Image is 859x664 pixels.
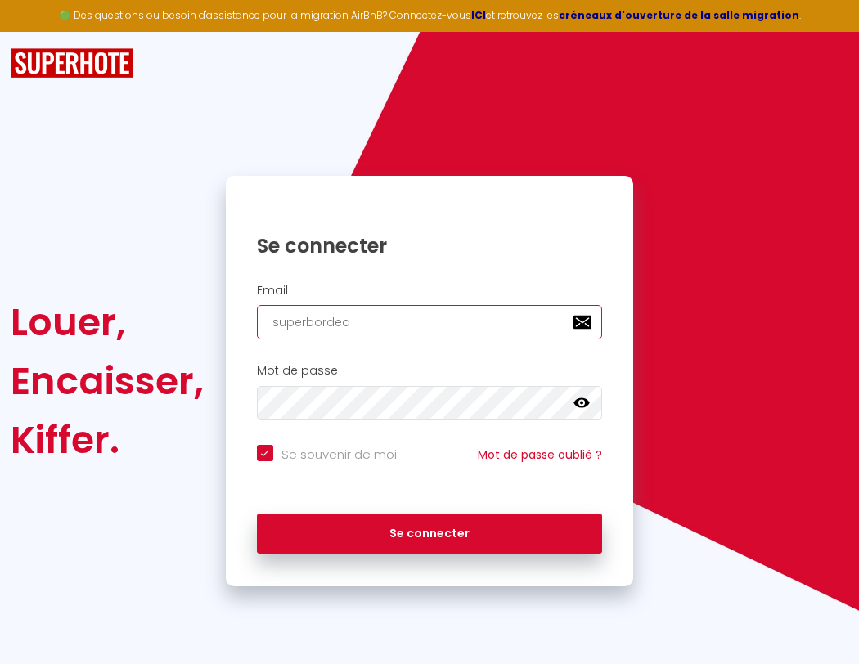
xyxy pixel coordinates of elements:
[11,352,204,411] div: Encaisser,
[257,364,603,378] h2: Mot de passe
[471,8,486,22] a: ICI
[13,7,62,56] button: Ouvrir le widget de chat LiveChat
[257,305,603,339] input: Ton Email
[257,514,603,554] button: Se connecter
[559,8,799,22] a: créneaux d'ouverture de la salle migration
[11,48,133,79] img: SuperHote logo
[257,284,603,298] h2: Email
[478,446,602,463] a: Mot de passe oublié ?
[11,293,204,352] div: Louer,
[11,411,204,469] div: Kiffer.
[257,233,603,258] h1: Se connecter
